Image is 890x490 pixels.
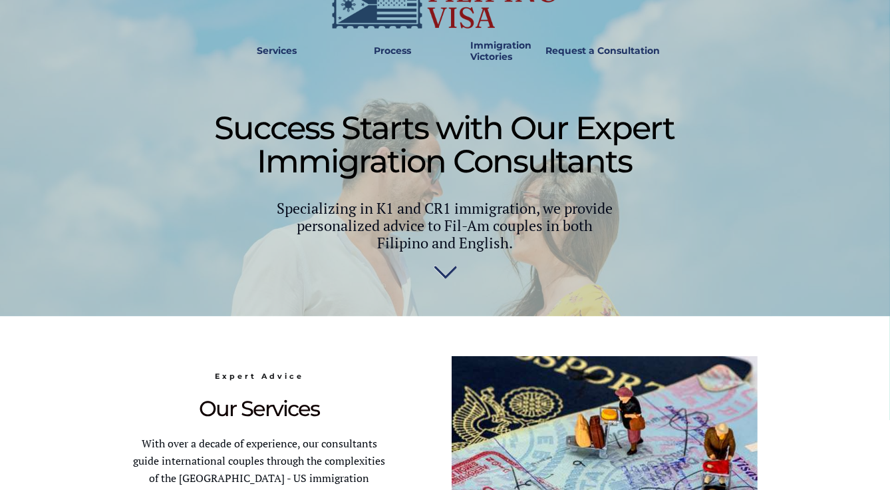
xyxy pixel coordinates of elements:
strong: Services [257,45,297,57]
strong: Process [374,45,411,57]
a: Request a Consultation [539,36,666,67]
span: Success Starts with Our Expert Immigration Consultants [215,109,675,180]
span: Specializing in K1 and CR1 immigration, we provide personalized advice to Fil-Am couples in both ... [277,198,613,252]
span: Our Services [200,395,320,421]
a: Immigration Victories [465,36,510,67]
strong: Immigration Victories [470,39,531,63]
a: Process [367,36,418,67]
strong: Request a Consultation [545,45,660,57]
span: Expert Advice [215,371,304,381]
a: Services [248,36,306,67]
